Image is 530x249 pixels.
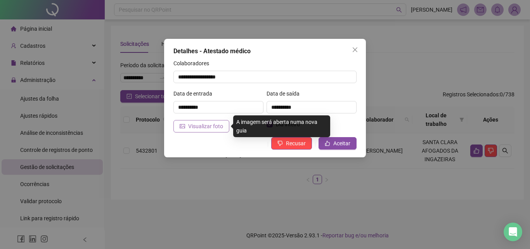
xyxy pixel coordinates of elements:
label: Data de saída [267,89,305,98]
span: Visualizar foto [188,122,223,131]
button: Aceitar [319,137,357,150]
button: Close [349,44,361,56]
div: Open Intercom Messenger [504,223,522,241]
button: Visualizar foto [173,120,229,132]
span: like [325,141,330,146]
span: dislike [277,141,283,146]
span: close [352,47,358,53]
button: Recusar [271,137,312,150]
span: picture [180,124,185,129]
span: Aceitar [333,139,350,148]
div: A imagem será aberta numa nova guia [233,115,330,137]
div: Detalhes - Atestado médico [173,47,357,56]
span: Recusar [286,139,306,148]
label: Data de entrada [173,89,217,98]
label: Colaboradores [173,59,214,68]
